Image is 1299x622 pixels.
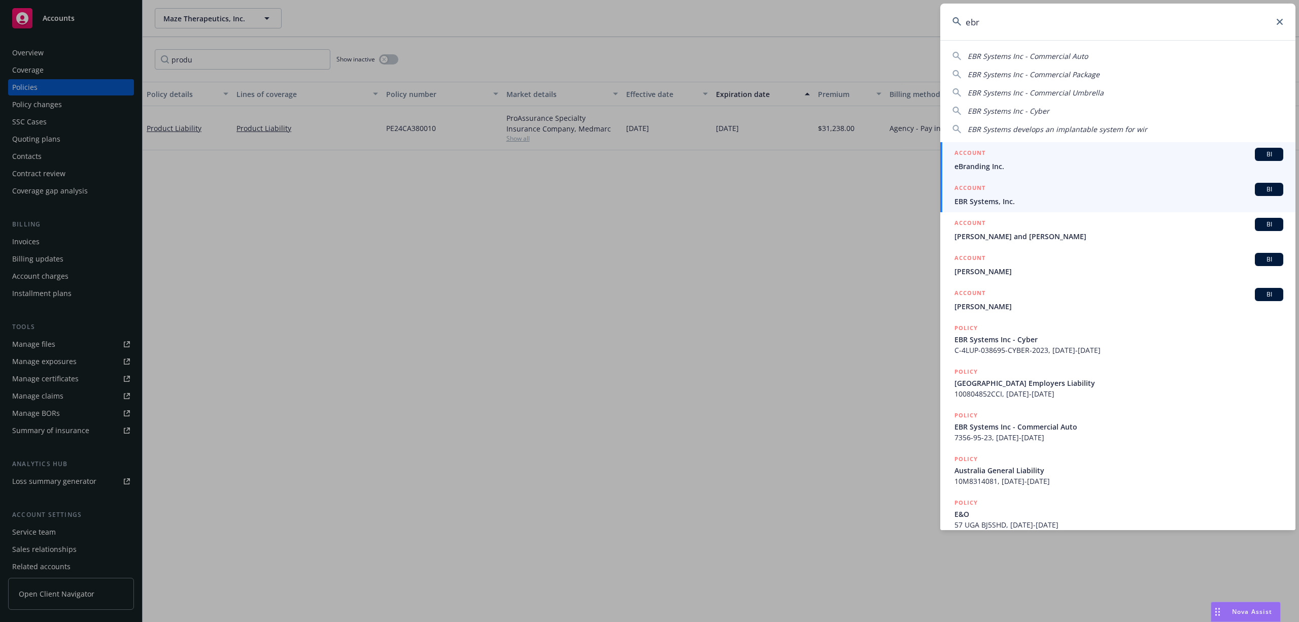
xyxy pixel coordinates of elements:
[954,367,978,377] h5: POLICY
[1232,607,1272,616] span: Nova Assist
[954,465,1283,476] span: Australia General Liability
[968,51,1088,61] span: EBR Systems Inc - Commercial Auto
[954,323,978,333] h5: POLICY
[954,410,978,420] h5: POLICY
[940,247,1295,282] a: ACCOUNTBI[PERSON_NAME]
[968,70,1100,79] span: EBR Systems Inc - Commercial Package
[940,142,1295,177] a: ACCOUNTBIeBranding Inc.
[1259,255,1279,264] span: BI
[1259,150,1279,159] span: BI
[954,301,1283,312] span: [PERSON_NAME]
[968,88,1104,97] span: EBR Systems Inc - Commercial Umbrella
[954,388,1283,399] span: 100804852CCI, [DATE]-[DATE]
[940,448,1295,492] a: POLICYAustralia General Liability10M8314081, [DATE]-[DATE]
[954,148,985,160] h5: ACCOUNT
[940,405,1295,448] a: POLICYEBR Systems Inc - Commercial Auto7356-95-23, [DATE]-[DATE]
[940,4,1295,40] input: Search...
[940,212,1295,247] a: ACCOUNTBI[PERSON_NAME] and [PERSON_NAME]
[940,282,1295,317] a: ACCOUNTBI[PERSON_NAME]
[940,492,1295,536] a: POLICYE&O57 UGA BJ5SHD, [DATE]-[DATE]
[954,476,1283,486] span: 10M8314081, [DATE]-[DATE]
[954,378,1283,388] span: [GEOGRAPHIC_DATA] Employers Liability
[968,124,1147,134] span: EBR Systems develops an implantable system for wir
[954,454,978,464] h5: POLICY
[940,317,1295,361] a: POLICYEBR Systems Inc - CyberC-4LUP-038695-CYBER-2023, [DATE]-[DATE]
[1259,220,1279,229] span: BI
[1259,185,1279,194] span: BI
[1211,602,1224,621] div: Drag to move
[968,106,1049,116] span: EBR Systems Inc - Cyber
[940,177,1295,212] a: ACCOUNTBIEBR Systems, Inc.
[954,218,985,230] h5: ACCOUNT
[954,432,1283,443] span: 7356-95-23, [DATE]-[DATE]
[1211,602,1281,622] button: Nova Assist
[954,498,978,508] h5: POLICY
[940,361,1295,405] a: POLICY[GEOGRAPHIC_DATA] Employers Liability100804852CCI, [DATE]-[DATE]
[954,421,1283,432] span: EBR Systems Inc - Commercial Auto
[1259,290,1279,299] span: BI
[954,334,1283,345] span: EBR Systems Inc - Cyber
[954,519,1283,530] span: 57 UGA BJ5SHD, [DATE]-[DATE]
[954,161,1283,172] span: eBranding Inc.
[954,266,1283,277] span: [PERSON_NAME]
[954,509,1283,519] span: E&O
[954,231,1283,242] span: [PERSON_NAME] and [PERSON_NAME]
[954,253,985,265] h5: ACCOUNT
[954,288,985,300] h5: ACCOUNT
[954,183,985,195] h5: ACCOUNT
[954,345,1283,355] span: C-4LUP-038695-CYBER-2023, [DATE]-[DATE]
[954,196,1283,207] span: EBR Systems, Inc.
